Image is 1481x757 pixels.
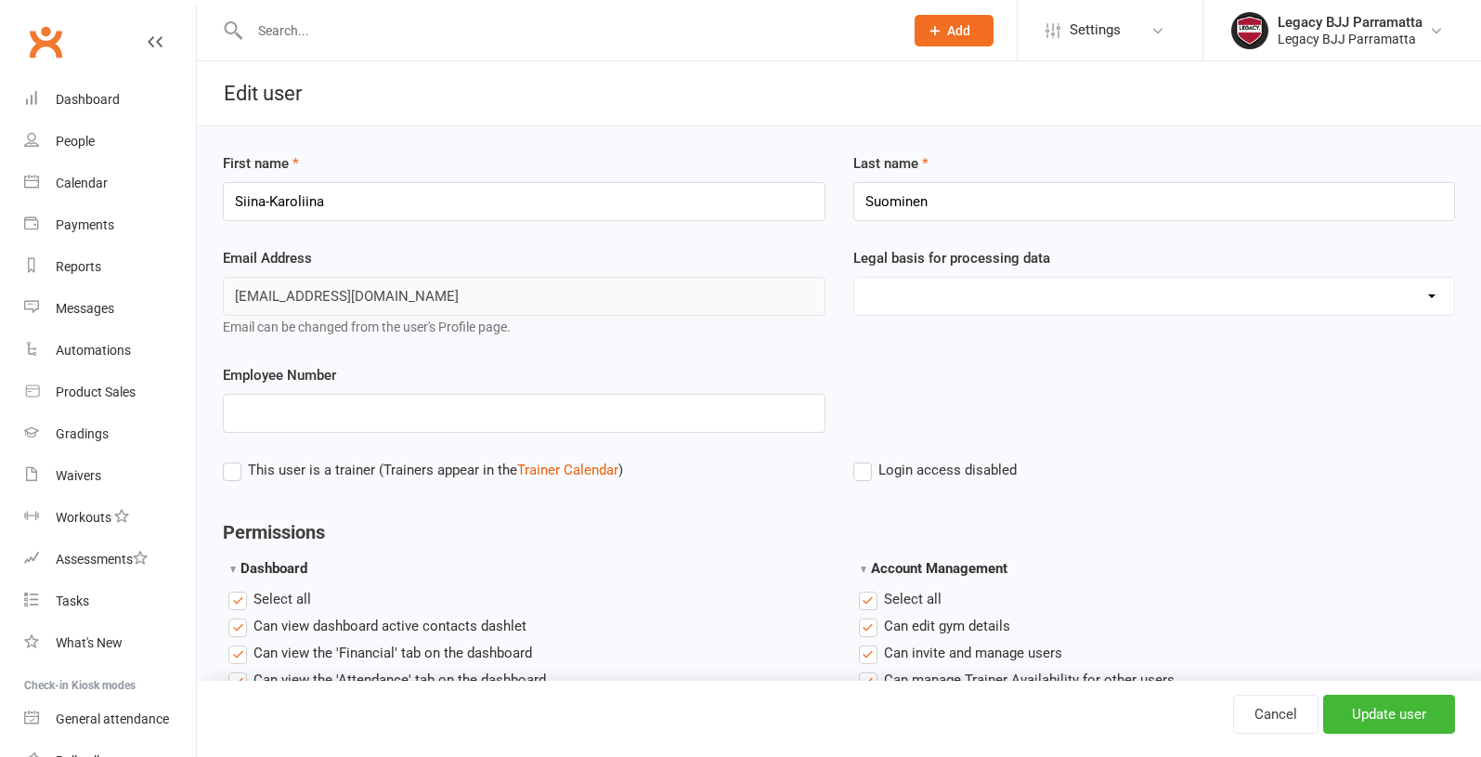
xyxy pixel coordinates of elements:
[240,560,307,577] span: Dashboard
[56,426,109,441] div: Gradings
[253,615,526,634] span: Can view dashboard active contacts dashlet
[517,462,618,478] a: Trainer Calendar
[56,468,101,483] div: Waivers
[24,539,196,581] a: Assessments
[884,615,1010,634] span: Can edit gym details
[1323,695,1455,734] input: Update user
[1233,695,1319,734] a: Cancel
[223,364,336,386] label: Employee Number
[253,642,532,661] span: Can view the 'Financial' tab on the dashboard
[56,343,131,358] div: Automations
[24,288,196,330] a: Messages
[24,246,196,288] a: Reports
[56,176,108,190] div: Calendar
[56,552,148,567] div: Assessments
[24,455,196,497] a: Waivers
[24,372,196,413] a: Product Sales
[947,23,970,38] span: Add
[56,510,111,525] div: Workouts
[56,301,114,316] div: Messages
[253,669,546,688] span: Can view the 'Attendance' tab on the dashboard
[223,522,1455,542] h4: Permissions
[244,18,890,44] input: Search...
[1278,14,1423,31] div: Legacy BJJ Parramatta
[223,247,312,269] label: Email Address
[853,247,1050,269] label: Legal basis for processing data
[56,635,123,650] div: What's New
[878,459,1017,478] span: Login access disabled
[56,594,89,608] div: Tasks
[1231,12,1268,49] img: thumb_image1742356836.png
[24,163,196,204] a: Calendar
[871,560,1007,577] span: Account Management
[24,121,196,163] a: People
[24,497,196,539] a: Workouts
[1278,31,1423,47] div: Legacy BJJ Parramatta
[884,588,942,607] span: Select all
[853,152,929,175] label: Last name
[56,385,136,399] div: Product Sales
[223,320,511,334] span: Email can be changed from the user's Profile page.
[24,413,196,455] a: Gradings
[56,711,169,726] div: General attendance
[223,152,299,175] label: First name
[884,669,1175,688] span: Can manage Trainer Availability for other users
[197,61,302,125] h1: Edit user
[24,79,196,121] a: Dashboard
[248,459,623,478] span: This user is a trainer (Trainers appear in the )
[884,642,1062,661] span: Can invite and manage users
[56,217,114,232] div: Payments
[56,92,120,107] div: Dashboard
[24,581,196,622] a: Tasks
[253,588,311,607] span: Select all
[1070,9,1121,51] span: Settings
[915,15,994,46] button: Add
[56,259,101,274] div: Reports
[24,622,196,664] a: What's New
[56,134,95,149] div: People
[24,204,196,246] a: Payments
[24,330,196,372] a: Automations
[24,698,196,740] a: General attendance kiosk mode
[22,19,69,65] a: Clubworx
